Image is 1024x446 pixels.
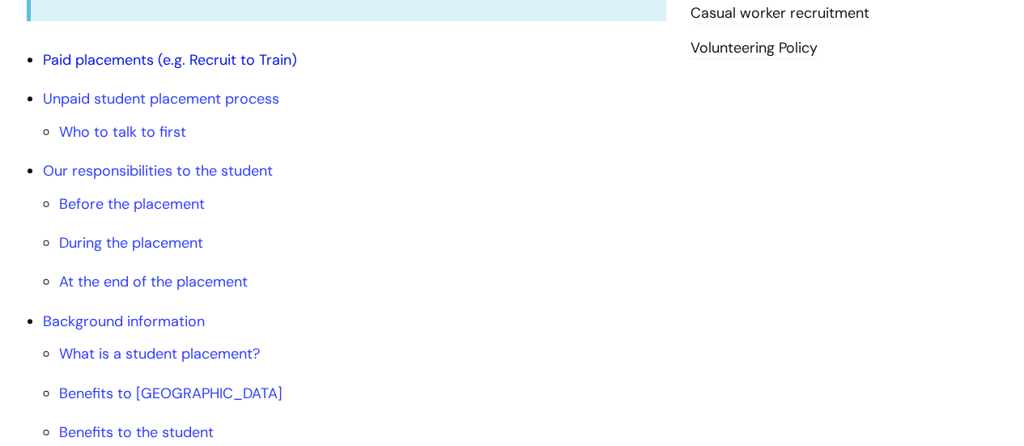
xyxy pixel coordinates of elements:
a: Volunteering Policy [690,38,818,59]
a: Before the placement [59,194,205,214]
a: Benefits to [GEOGRAPHIC_DATA] [59,384,283,403]
a: Our responsibilities to the student [43,161,273,181]
a: At the end of the placement [59,272,248,291]
a: Unpaid student placement process [43,89,279,108]
a: Who to talk to first [59,122,186,142]
a: During the placement [59,233,203,253]
a: Background information [43,312,205,331]
a: Benefits to the student [59,423,214,442]
a: Paid placements (e.g. Recruit to Train) [43,50,297,70]
a: Casual worker recruitment [690,3,869,24]
a: What is a student placement? [59,344,260,363]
